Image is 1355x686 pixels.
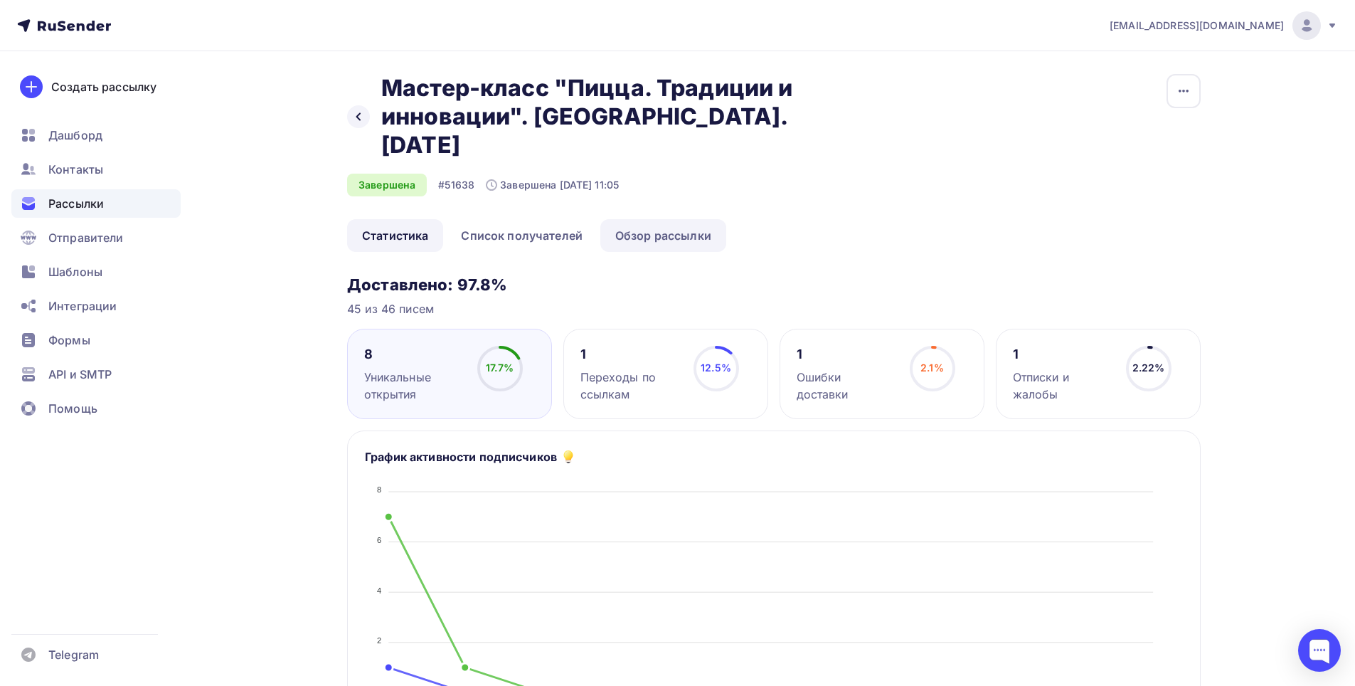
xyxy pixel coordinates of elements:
span: 2.22% [1132,362,1165,374]
span: [EMAIL_ADDRESS][DOMAIN_NAME] [1110,19,1284,33]
div: 1 [1013,346,1113,363]
span: 12.5% [701,362,731,374]
tspan: 2 [377,636,381,645]
div: Отписки и жалобы [1013,369,1113,403]
tspan: 6 [377,536,381,544]
a: [EMAIL_ADDRESS][DOMAIN_NAME] [1110,11,1338,40]
div: 1 [797,346,897,363]
a: Список получателей [446,219,597,252]
div: Переходы по ссылкам [580,369,681,403]
div: 45 из 46 писем [347,300,1201,317]
span: Шаблоны [48,263,102,280]
tspan: 4 [377,586,381,595]
a: Статистика [347,219,443,252]
div: 1 [580,346,681,363]
div: Создать рассылку [51,78,156,95]
span: Telegram [48,646,99,663]
span: Дашборд [48,127,102,144]
span: Интеграции [48,297,117,315]
span: API и SMTP [48,366,112,383]
a: Шаблоны [11,258,181,286]
a: Отправители [11,223,181,252]
div: #51638 [438,178,474,192]
span: 17.7% [486,362,514,374]
div: 8 [364,346,464,363]
h3: Доставлено: 97.8% [347,275,1201,295]
h5: График активности подписчиков [365,448,557,465]
span: Контакты [48,161,103,178]
a: Контакты [11,155,181,184]
span: Помощь [48,400,97,417]
span: Рассылки [48,195,104,212]
span: Формы [48,332,90,349]
div: Ошибки доставки [797,369,897,403]
a: Рассылки [11,189,181,218]
h2: Мастер-класс "Пицца. Традиции и инновации". [GEOGRAPHIC_DATA]. [DATE] [381,74,811,159]
a: Формы [11,326,181,354]
div: Уникальные открытия [364,369,464,403]
a: Дашборд [11,121,181,149]
span: 2.1% [920,362,944,374]
div: Завершена [DATE] 11:05 [486,178,619,192]
tspan: 8 [377,485,381,494]
span: Отправители [48,229,124,246]
div: Завершена [347,174,427,196]
a: Обзор рассылки [600,219,726,252]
